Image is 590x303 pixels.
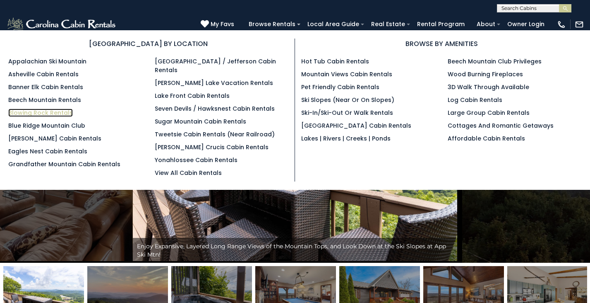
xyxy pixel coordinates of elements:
[201,20,236,29] a: My Favs
[503,18,549,31] a: Owner Login
[301,134,391,143] a: Lakes | Rivers | Creeks | Ponds
[472,18,499,31] a: About
[133,238,457,263] div: Enjoy Expansive, Layered Long Range Views of the Mountain Tops, and Look Down at the Ski Slopes a...
[245,18,300,31] a: Browse Rentals
[8,109,73,117] a: Blowing Rock Rentals
[8,83,83,91] a: Banner Elk Cabin Rentals
[557,20,566,29] img: phone-regular-white.png
[413,18,469,31] a: Rental Program
[301,109,393,117] a: Ski-in/Ski-Out or Walk Rentals
[8,96,81,104] a: Beech Mountain Rentals
[8,160,120,168] a: Grandfather Mountain Cabin Rentals
[211,20,234,29] span: My Favs
[8,147,87,155] a: Eagles Nest Cabin Rentals
[6,16,118,33] img: White-1-2.png
[155,117,246,126] a: Sugar Mountain Cabin Rentals
[301,96,394,104] a: Ski Slopes (Near or On Slopes)
[8,134,101,143] a: [PERSON_NAME] Cabin Rentals
[8,39,288,49] h3: [GEOGRAPHIC_DATA] BY LOCATION
[155,104,275,113] a: Seven Devils / Hawksnest Cabin Rentals
[155,92,230,100] a: Lake Front Cabin Rentals
[8,57,86,65] a: Appalachian Ski Mountain
[448,121,554,130] a: Cottages and Romantic Getaways
[448,83,529,91] a: 3D Walk Through Available
[155,156,237,164] a: Yonahlossee Cabin Rentals
[155,57,276,74] a: [GEOGRAPHIC_DATA] / Jefferson Cabin Rentals
[303,18,363,31] a: Local Area Guide
[448,96,502,104] a: Log Cabin Rentals
[8,70,79,78] a: Asheville Cabin Rentals
[8,121,85,130] a: Blue Ridge Mountain Club
[301,121,411,130] a: [GEOGRAPHIC_DATA] Cabin Rentals
[301,39,582,49] h3: BROWSE BY AMENITIES
[155,169,222,177] a: View All Cabin Rentals
[448,134,525,143] a: Affordable Cabin Rentals
[155,130,275,138] a: Tweetsie Cabin Rentals (Near Railroad)
[367,18,409,31] a: Real Estate
[301,83,379,91] a: Pet Friendly Cabin Rentals
[301,57,369,65] a: Hot Tub Cabin Rentals
[575,20,584,29] img: mail-regular-white.png
[155,143,269,151] a: [PERSON_NAME] Crucis Cabin Rentals
[448,109,530,117] a: Large Group Cabin Rentals
[448,70,523,78] a: Wood Burning Fireplaces
[155,79,273,87] a: [PERSON_NAME] Lake Vacation Rentals
[301,70,392,78] a: Mountain Views Cabin Rentals
[448,57,542,65] a: Beech Mountain Club Privileges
